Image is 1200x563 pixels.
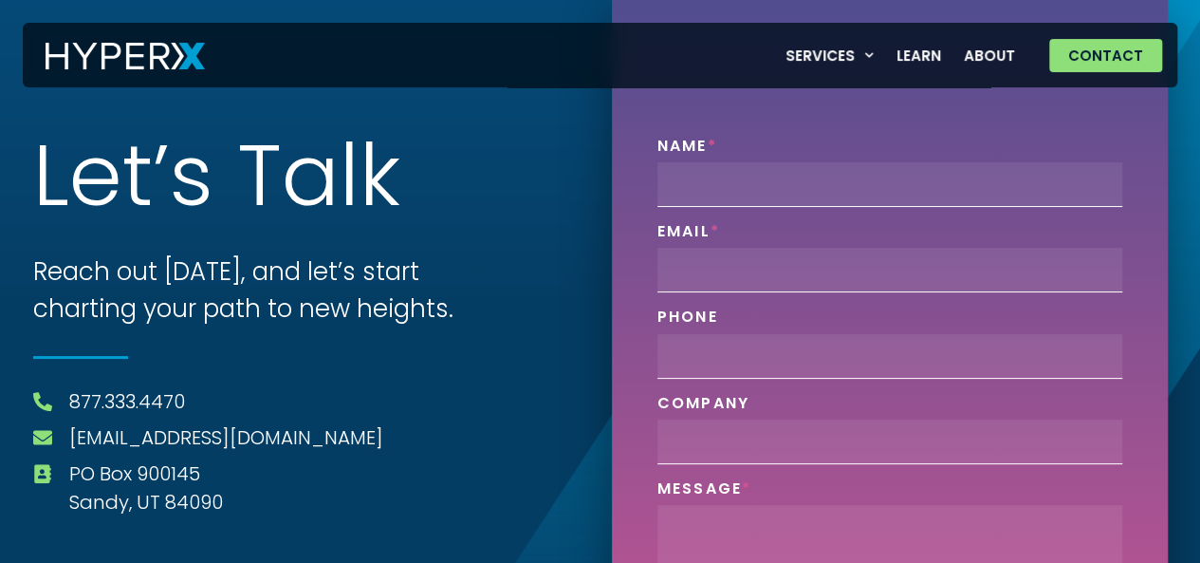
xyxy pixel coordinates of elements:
span: s [170,137,213,227]
span: PO Box 900145 Sandy, UT 84090 [65,460,223,516]
a: [EMAIL_ADDRESS][DOMAIN_NAME] [69,423,383,452]
a: 877.333.4470 [69,387,185,416]
label: Email [657,222,720,248]
span: a [282,137,340,231]
a: Learn [885,36,952,75]
span: Contact [1068,48,1143,63]
label: Company [657,394,750,420]
label: Phone [657,308,718,333]
span: T [237,137,282,227]
span: t [122,137,153,223]
span: ’ [153,137,170,218]
label: Name [657,137,717,162]
label: Message [657,479,752,505]
img: HyperX Logo [46,43,205,70]
input: Only numbers and phone characters (#, -, *, etc) are accepted. [657,334,1122,379]
nav: Menu [774,36,1027,75]
span: L [33,137,69,224]
a: Contact [1049,39,1162,72]
span: k [360,137,400,226]
span: e [69,137,122,230]
span: l [340,137,360,219]
a: About [952,36,1026,75]
h3: Reach out [DATE], and let’s start charting your path to new heights. [33,253,498,328]
a: Services [774,36,886,75]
